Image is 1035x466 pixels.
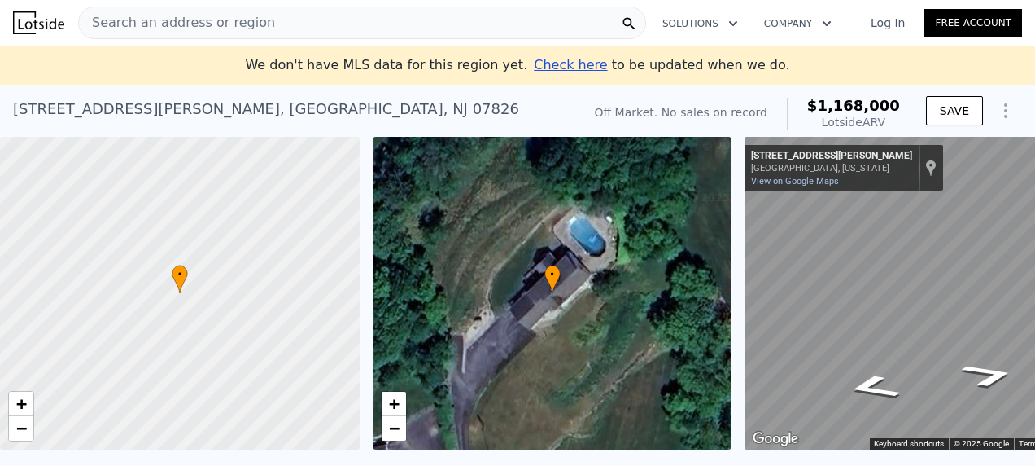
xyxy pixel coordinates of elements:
a: Zoom out [9,416,33,441]
a: Zoom out [382,416,406,441]
a: Free Account [924,9,1022,37]
div: We don't have MLS data for this region yet. [245,55,789,75]
button: SAVE [926,96,983,125]
div: Lotside ARV [807,114,900,130]
img: Google [749,429,802,450]
a: View on Google Maps [751,176,839,187]
span: • [544,267,561,282]
div: [STREET_ADDRESS][PERSON_NAME] [751,150,912,163]
button: Keyboard shortcuts [874,438,944,450]
div: • [544,265,561,293]
a: Zoom in [9,392,33,416]
img: Lotside [13,11,64,34]
span: − [388,418,399,438]
path: Go West, Perry Rd [823,369,923,406]
span: • [172,267,188,282]
button: Company [751,9,845,38]
span: + [16,393,27,414]
span: − [16,418,27,438]
div: [GEOGRAPHIC_DATA], [US_STATE] [751,163,912,174]
button: Show Options [989,95,1022,127]
a: Show location on map [925,159,937,177]
div: Off Market. No sales on record [595,104,767,121]
a: Zoom in [382,392,406,416]
a: Open this area in Google Maps (opens a new window) [749,429,802,450]
span: © 2025 Google [954,439,1009,448]
div: [STREET_ADDRESS][PERSON_NAME] , [GEOGRAPHIC_DATA] , NJ 07826 [13,98,519,121]
span: + [388,393,399,414]
span: Check here [534,57,607,73]
span: Search an address or region [79,13,275,33]
button: Solutions [649,9,751,38]
span: $1,168,000 [807,97,900,114]
div: to be updated when we do. [534,55,789,75]
div: • [172,265,188,293]
a: Log In [851,15,924,31]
